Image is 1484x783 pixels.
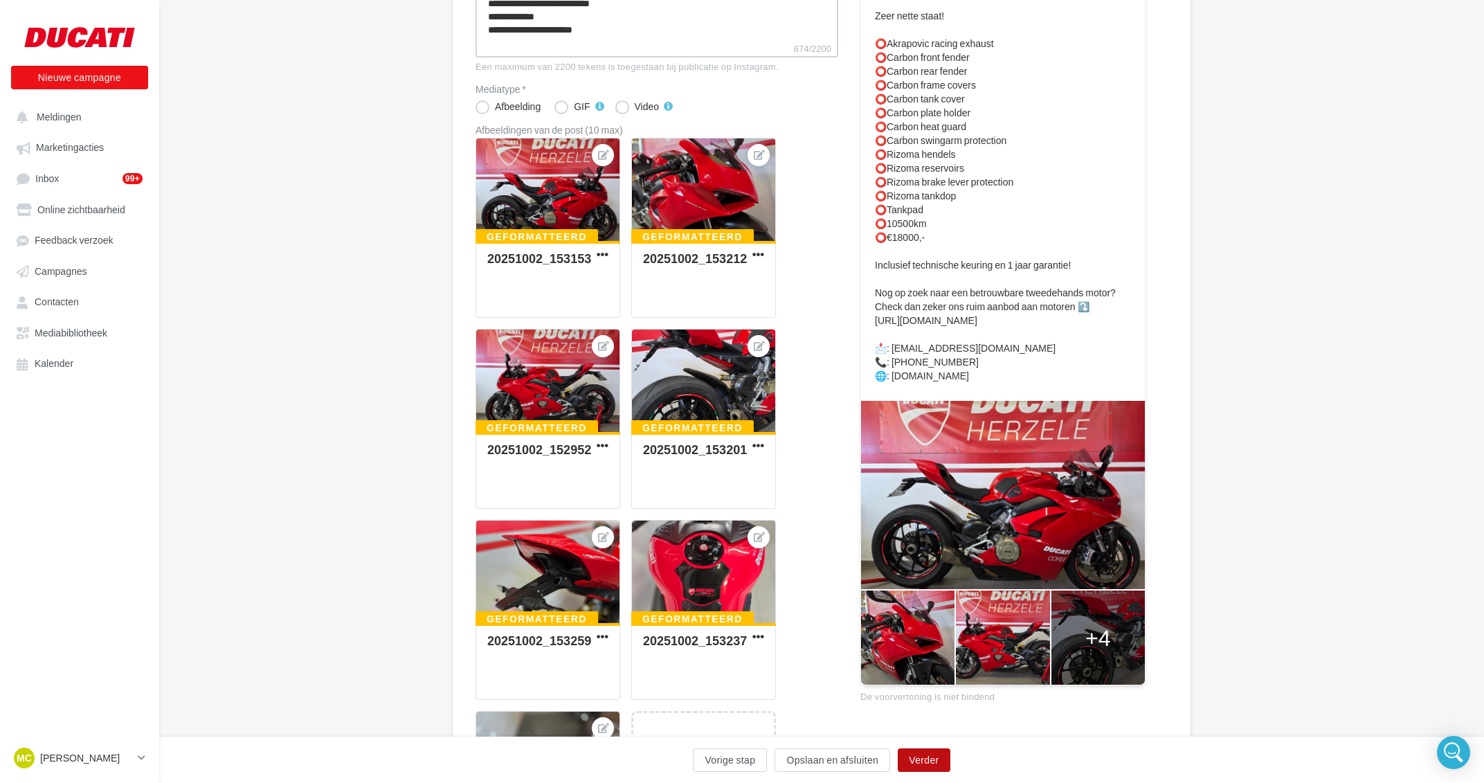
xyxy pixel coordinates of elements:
[643,251,747,266] div: 20251002_153212
[35,265,87,277] span: Campagnes
[8,350,151,375] a: Kalender
[36,142,104,154] span: Marketingacties
[11,66,148,89] button: Nieuwe campagne
[1437,736,1470,769] div: Open Intercom Messenger
[775,748,890,772] button: Opslaan en afsluiten
[8,165,151,191] a: Inbox99+
[8,258,151,283] a: Campagnes
[8,320,151,345] a: Mediabibliotheek
[643,442,747,457] div: 20251002_153201
[476,229,598,244] div: Geformatteerd
[487,633,591,648] div: 20251002_153259
[860,685,1146,703] div: De voorvertoning is niet bindend
[476,420,598,435] div: Geformatteerd
[631,229,754,244] div: Geformatteerd
[631,611,754,627] div: Geformatteerd
[35,296,79,308] span: Contacten
[37,111,82,123] span: Meldingen
[487,442,591,457] div: 20251002_152952
[476,125,838,135] div: Afbeeldingen van de post (10 max)
[8,289,151,314] a: Contacten
[693,748,767,772] button: Vorige stap
[1085,622,1110,654] div: +4
[8,227,151,252] a: Feedback verzoek
[476,611,598,627] div: Geformatteerd
[495,102,541,111] div: Afbeelding
[35,172,59,184] span: Inbox
[574,102,590,111] div: GIF
[643,633,747,648] div: 20251002_153237
[35,327,107,339] span: Mediabibliotheek
[631,420,754,435] div: Geformatteerd
[17,751,32,765] span: MC
[8,104,145,129] button: Meldingen
[476,84,838,94] label: Mediatype *
[898,748,950,772] button: Verder
[635,102,660,111] div: Video
[487,251,591,266] div: 20251002_153153
[8,134,151,159] a: Marketingacties
[35,235,114,246] span: Feedback verzoek
[11,745,148,771] a: MC [PERSON_NAME]
[476,61,838,73] div: Een maximum van 2200 tekens is toegestaan bij publicatie op Instagram.
[476,42,838,57] label: 674/2200
[40,751,132,765] p: [PERSON_NAME]
[8,197,151,222] a: Online zichtbaarheid
[37,204,125,215] span: Online zichtbaarheid
[123,173,143,184] div: 99+
[35,358,73,370] span: Kalender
